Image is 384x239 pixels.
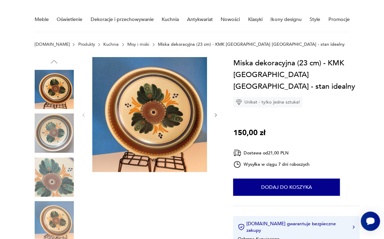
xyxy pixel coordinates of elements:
a: Antykwariat [187,8,213,31]
a: Kuchnia [162,8,179,31]
a: Kuchnia [103,42,119,47]
a: Klasyki [248,8,263,31]
p: Miska dekoracyjna (23 cm) - KMK [GEOGRAPHIC_DATA] [GEOGRAPHIC_DATA] - stan idealny [158,42,345,47]
div: Wysyłka w ciągu 7 dni roboczych [233,160,309,169]
img: Zdjęcie produktu Miska dekoracyjna (23 cm) - KMK Manuell Germany - stan idealny [35,157,74,197]
p: 150,00 zł [233,127,265,139]
a: Ikony designu [270,8,301,31]
a: Misy i miski [127,42,149,47]
img: Ikona certyfikatu [238,224,245,230]
div: Unikat - tylko jedna sztuka! [233,97,302,107]
img: Ikona dostawy [233,149,241,157]
a: Style [310,8,320,31]
a: Oświetlenie [57,8,82,31]
a: Dekoracje i przechowywanie [91,8,154,31]
a: Produkty [78,42,95,47]
button: [DOMAIN_NAME] gwarantuje bezpieczne zakupy [238,220,354,233]
a: Meble [35,8,49,31]
img: Zdjęcie produktu Miska dekoracyjna (23 cm) - KMK Manuell Germany - stan idealny [92,57,207,172]
a: Nowości [221,8,240,31]
h1: Miska dekoracyjna (23 cm) - KMK [GEOGRAPHIC_DATA] [GEOGRAPHIC_DATA] - stan idealny [233,57,359,93]
iframe: Smartsupp widget button [361,211,380,231]
a: [DOMAIN_NAME] [35,42,70,47]
img: Ikona strzałki w prawo [352,225,354,229]
button: Dodaj do koszyka [233,178,340,196]
div: Dostawa od 21,00 PLN [233,149,309,157]
a: Promocje [328,8,349,31]
img: Zdjęcie produktu Miska dekoracyjna (23 cm) - KMK Manuell Germany - stan idealny [35,70,74,109]
img: Ikona diamentu [236,99,242,105]
img: Zdjęcie produktu Miska dekoracyjna (23 cm) - KMK Manuell Germany - stan idealny [35,113,74,153]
